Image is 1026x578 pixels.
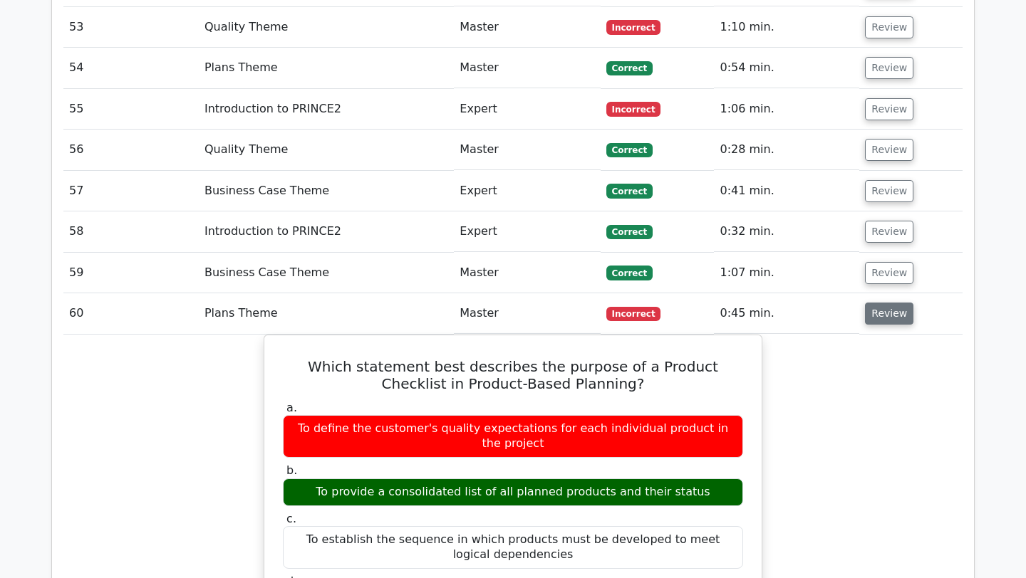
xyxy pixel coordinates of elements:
[714,7,859,48] td: 1:10 min.
[606,143,653,157] span: Correct
[286,463,297,477] span: b.
[714,48,859,88] td: 0:54 min.
[606,266,653,280] span: Correct
[63,48,199,88] td: 54
[199,211,454,252] td: Introduction to PRINCE2
[865,57,913,79] button: Review
[865,221,913,243] button: Review
[63,211,199,252] td: 58
[199,7,454,48] td: Quality Theme
[865,262,913,284] button: Review
[606,184,653,198] span: Correct
[454,293,600,334] td: Master
[63,130,199,170] td: 56
[454,89,600,130] td: Expert
[865,303,913,325] button: Review
[454,253,600,293] td: Master
[199,48,454,88] td: Plans Theme
[606,225,653,239] span: Correct
[865,98,913,120] button: Review
[63,7,199,48] td: 53
[454,211,600,252] td: Expert
[199,253,454,293] td: Business Case Theme
[281,358,745,392] h5: Which statement best describes the purpose of a Product Checklist in Product-Based Planning?
[714,211,859,252] td: 0:32 min.
[606,307,661,321] span: Incorrect
[63,253,199,293] td: 59
[454,130,600,170] td: Master
[865,139,913,161] button: Review
[606,102,661,116] span: Incorrect
[286,512,296,525] span: c.
[714,253,859,293] td: 1:07 min.
[63,89,199,130] td: 55
[283,415,743,458] div: To define the customer's quality expectations for each individual product in the project
[454,7,600,48] td: Master
[283,526,743,569] div: To establish the sequence in which products must be developed to meet logical dependencies
[714,89,859,130] td: 1:06 min.
[199,89,454,130] td: Introduction to PRINCE2
[63,293,199,334] td: 60
[606,61,653,75] span: Correct
[199,171,454,211] td: Business Case Theme
[454,171,600,211] td: Expert
[283,478,743,506] div: To provide a consolidated list of all planned products and their status
[199,293,454,334] td: Plans Theme
[286,401,297,414] span: a.
[714,293,859,334] td: 0:45 min.
[63,171,199,211] td: 57
[714,130,859,170] td: 0:28 min.
[714,171,859,211] td: 0:41 min.
[865,180,913,202] button: Review
[606,20,661,34] span: Incorrect
[199,130,454,170] td: Quality Theme
[454,48,600,88] td: Master
[865,16,913,38] button: Review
